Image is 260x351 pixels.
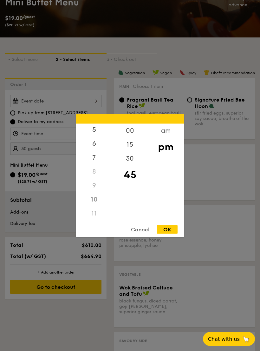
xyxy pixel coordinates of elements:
[112,152,148,166] div: 30
[148,138,184,156] div: pm
[76,207,112,221] div: 11
[157,225,178,234] div: OK
[76,151,112,165] div: 7
[112,166,148,184] div: 45
[208,336,240,342] span: Chat with us
[76,123,112,137] div: 5
[112,138,148,152] div: 15
[76,137,112,151] div: 6
[148,124,184,138] div: am
[112,124,148,138] div: 00
[125,225,156,234] div: Cancel
[203,332,255,346] button: Chat with us🦙
[76,193,112,207] div: 10
[242,335,250,343] span: 🦙
[76,165,112,179] div: 8
[76,179,112,193] div: 9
